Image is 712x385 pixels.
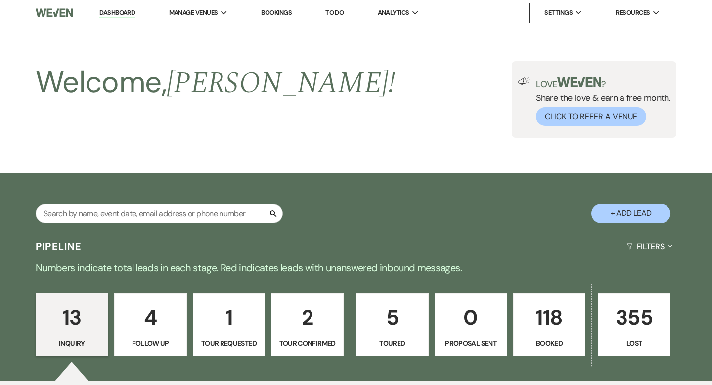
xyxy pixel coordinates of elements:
[169,8,218,18] span: Manage Venues
[36,293,108,357] a: 13Inquiry
[42,338,102,349] p: Inquiry
[557,77,601,87] img: weven-logo-green.svg
[36,61,395,104] h2: Welcome,
[167,60,395,106] span: [PERSON_NAME] !
[121,301,180,334] p: 4
[99,8,135,18] a: Dashboard
[199,338,259,349] p: Tour Requested
[36,240,82,253] h3: Pipeline
[536,77,670,89] p: Love ?
[378,8,409,18] span: Analytics
[441,301,501,334] p: 0
[42,301,102,334] p: 13
[362,338,422,349] p: Toured
[36,204,283,223] input: Search by name, event date, email address or phone number
[261,8,292,17] a: Bookings
[277,338,337,349] p: Tour Confirmed
[604,301,664,334] p: 355
[277,301,337,334] p: 2
[199,301,259,334] p: 1
[121,338,180,349] p: Follow Up
[623,234,676,260] button: Filters
[616,8,650,18] span: Resources
[520,301,579,334] p: 118
[513,293,586,357] a: 118Booked
[544,8,573,18] span: Settings
[356,293,429,357] a: 5Toured
[193,293,266,357] a: 1Tour Requested
[36,2,73,23] img: Weven Logo
[435,293,507,357] a: 0Proposal Sent
[598,293,670,357] a: 355Lost
[114,293,187,357] a: 4Follow Up
[520,338,579,349] p: Booked
[604,338,664,349] p: Lost
[591,204,670,223] button: + Add Lead
[441,338,501,349] p: Proposal Sent
[536,107,646,126] button: Click to Refer a Venue
[530,77,670,126] div: Share the love & earn a free month.
[325,8,344,17] a: To Do
[362,301,422,334] p: 5
[271,293,344,357] a: 2Tour Confirmed
[518,77,530,85] img: loud-speaker-illustration.svg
